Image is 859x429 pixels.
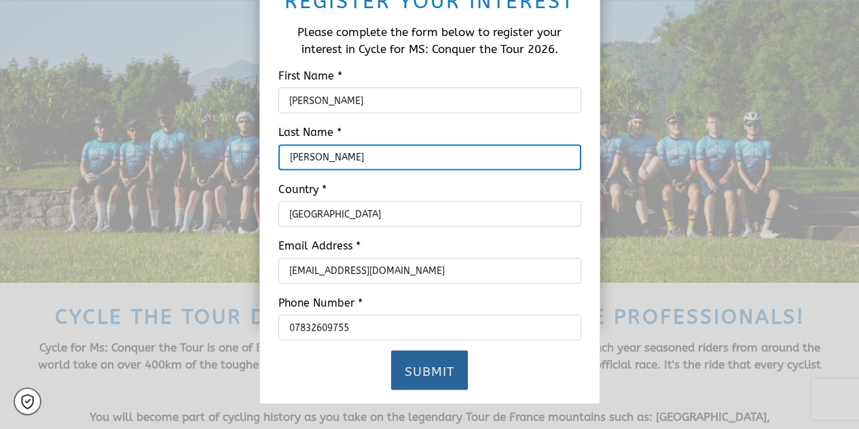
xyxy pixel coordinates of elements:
[391,351,468,390] button: Submit
[268,67,591,84] label: First Name *
[268,294,591,311] label: Phone Number *
[14,388,41,415] a: Cookie settings
[268,180,591,198] label: Country *
[268,237,591,255] label: Email Address *
[297,24,562,56] span: Please complete the form below to register your interest in Cycle for MS: Conquer the Tour 2026.
[268,124,591,141] label: Last Name *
